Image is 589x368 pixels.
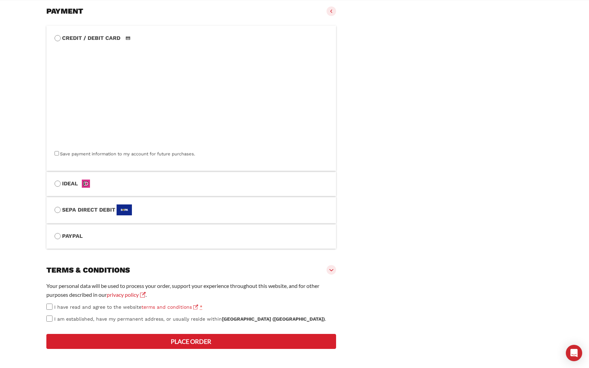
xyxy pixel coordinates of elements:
iframe: Secure payment input frame [53,41,327,150]
h3: Terms & conditions [46,265,130,275]
h3: Payment [46,6,83,16]
strong: [GEOGRAPHIC_DATA] ([GEOGRAPHIC_DATA]) [222,316,325,322]
input: iDEALiDEAL [55,181,61,187]
input: I am established, have my permanent address, or usually reside within[GEOGRAPHIC_DATA] ([GEOGRAPH... [46,316,52,322]
label: SEPA Direct Debit [55,204,328,215]
img: iDEAL [79,180,92,188]
input: Credit / Debit CardCredit / Debit Card [55,35,61,41]
a: terms and conditions [141,304,198,310]
label: iDEAL [55,179,328,188]
img: SEPA [117,204,132,215]
img: Credit / Debit Card [122,34,134,42]
abbr: required [200,304,202,310]
input: I have read and agree to the websiteterms and conditions * [46,304,52,310]
p: Your personal data will be used to process your order, support your experience throughout this we... [46,281,336,299]
a: privacy policy [107,291,146,298]
label: Credit / Debit Card [55,34,328,43]
input: SEPA Direct DebitSEPA [55,207,61,213]
div: Open Intercom Messenger [566,345,582,361]
span: I have read and agree to the website [54,304,198,310]
label: Save payment information to my account for future purchases. [60,151,195,156]
span: I am established, have my permanent address, or usually reside within . [54,316,326,322]
button: Place order [46,334,336,349]
label: PayPal [55,232,328,241]
input: PayPal [55,233,61,239]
